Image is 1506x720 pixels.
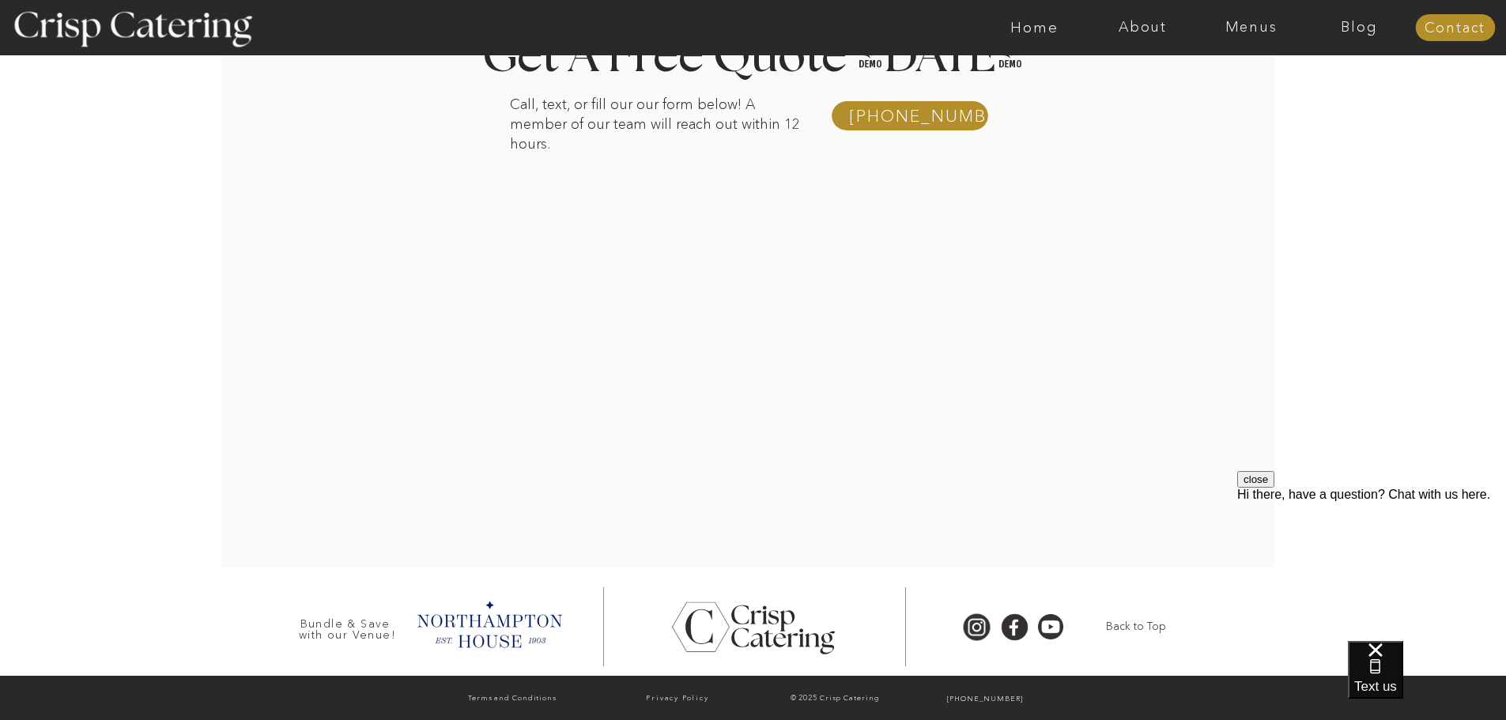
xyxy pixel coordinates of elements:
[1415,21,1495,36] a: Contact
[913,692,1058,707] a: [PHONE_NUMBER]
[1237,471,1506,661] iframe: podium webchat widget prompt
[598,691,758,707] a: Privacy Policy
[1348,641,1506,720] iframe: podium webchat widget bubble
[510,95,810,110] p: Call, text, or fill our our form below! A member of our team will reach out within 12 hours.
[293,618,402,633] h3: Bundle & Save with our Venue!
[1086,619,1187,635] a: Back to Top
[1089,20,1197,36] a: About
[1305,20,1414,36] a: Blog
[849,107,975,125] a: [PHONE_NUMBER]
[441,34,1066,81] h1: Get A Free Quote [DATE]
[432,691,593,707] a: Terms and Conditions
[980,20,1089,36] a: Home
[1197,20,1305,36] a: Menus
